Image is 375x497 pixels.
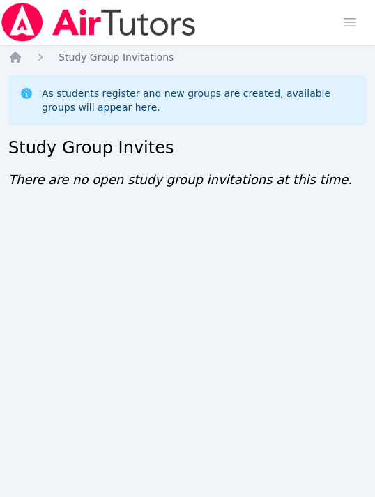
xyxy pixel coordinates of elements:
nav: Breadcrumb [8,50,367,64]
span: There are no open study group invitations at this time. [8,172,352,187]
h2: Study Group Invites [8,137,367,159]
span: Study Group Invitations [59,52,174,63]
a: Study Group Invitations [59,50,174,64]
div: As students register and new groups are created, available groups will appear here. [42,86,355,114]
